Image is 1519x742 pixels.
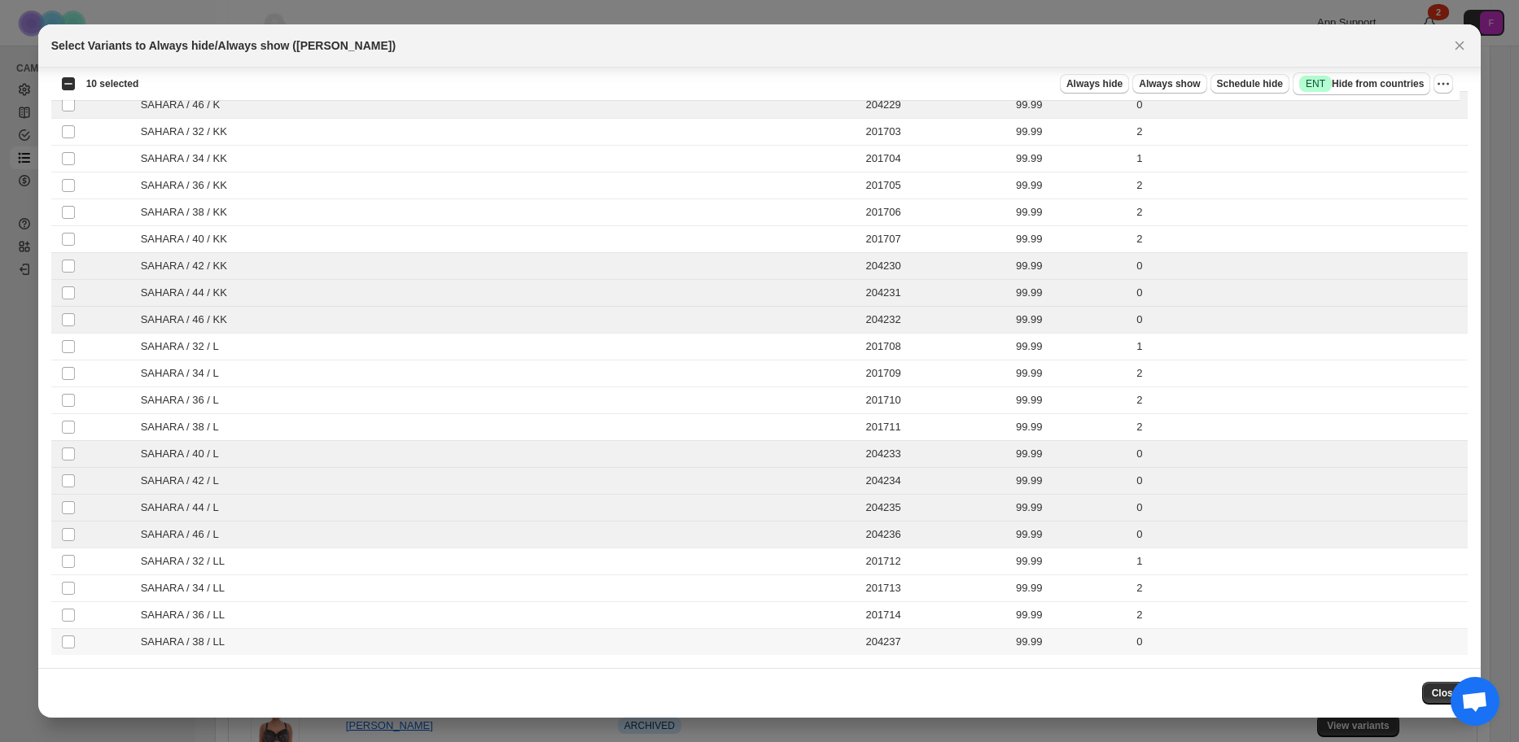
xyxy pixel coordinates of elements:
[1210,74,1289,94] button: Schedule hide
[1132,199,1468,226] td: 2
[1132,575,1468,602] td: 2
[1066,77,1123,90] span: Always hide
[1132,414,1468,441] td: 2
[1011,360,1132,387] td: 99.99
[1293,72,1430,95] button: SuccessENTHide from countries
[1139,77,1200,90] span: Always show
[51,37,396,54] h2: Select Variants to Always hide/Always show ([PERSON_NAME])
[141,607,234,623] span: SAHARA / 36 / LL
[1132,360,1468,387] td: 2
[141,338,227,355] span: SAHARA / 32 / L
[860,387,1010,414] td: 201710
[860,226,1010,253] td: 201707
[1011,119,1132,146] td: 99.99
[141,580,234,596] span: SAHARA / 34 / LL
[1422,682,1469,705] button: Close
[1132,334,1468,360] td: 1
[1011,495,1132,522] td: 99.99
[141,151,236,167] span: SAHARA / 34 / KK
[141,553,234,570] span: SAHARA / 32 / LL
[1011,575,1132,602] td: 99.99
[1011,280,1132,307] td: 99.99
[141,97,229,113] span: SAHARA / 46 / K
[86,77,139,90] span: 10 selected
[1132,119,1468,146] td: 2
[1132,146,1468,172] td: 1
[1011,199,1132,226] td: 99.99
[141,473,227,489] span: SAHARA / 42 / L
[141,177,236,194] span: SAHARA / 36 / KK
[1132,468,1468,495] td: 0
[141,124,236,140] span: SAHARA / 32 / KK
[1132,226,1468,253] td: 2
[141,526,227,543] span: SAHARA / 46 / L
[1132,441,1468,468] td: 0
[860,575,1010,602] td: 201713
[1132,74,1206,94] button: Always show
[1011,334,1132,360] td: 99.99
[141,634,234,650] span: SAHARA / 38 / LL
[860,280,1010,307] td: 204231
[1132,548,1468,575] td: 1
[1011,441,1132,468] td: 99.99
[1011,602,1132,629] td: 99.99
[860,253,1010,280] td: 204230
[141,446,227,462] span: SAHARA / 40 / L
[860,119,1010,146] td: 201703
[1011,548,1132,575] td: 99.99
[860,468,1010,495] td: 204234
[860,441,1010,468] td: 204233
[860,414,1010,441] td: 201711
[141,258,236,274] span: SAHARA / 42 / KK
[1434,74,1453,94] button: More actions
[1306,77,1325,90] span: ENT
[1451,677,1499,726] div: Open chat
[1299,76,1424,92] span: Hide from countries
[860,334,1010,360] td: 201708
[1011,387,1132,414] td: 99.99
[1132,253,1468,280] td: 0
[141,204,236,220] span: SAHARA / 38 / KK
[141,392,227,408] span: SAHARA / 36 / L
[860,548,1010,575] td: 201712
[1132,387,1468,414] td: 2
[860,522,1010,548] td: 204236
[1132,602,1468,629] td: 2
[1011,468,1132,495] td: 99.99
[141,285,236,301] span: SAHARA / 44 / KK
[141,231,236,247] span: SAHARA / 40 / KK
[1132,92,1468,119] td: 0
[1011,172,1132,199] td: 99.99
[860,495,1010,522] td: 204235
[860,92,1010,119] td: 204229
[1011,307,1132,334] td: 99.99
[1011,146,1132,172] td: 99.99
[1132,172,1468,199] td: 2
[1011,226,1132,253] td: 99.99
[1132,280,1468,307] td: 0
[860,199,1010,226] td: 201706
[1217,77,1283,90] span: Schedule hide
[1448,34,1471,57] button: Close
[860,629,1010,656] td: 204237
[1432,687,1459,700] span: Close
[860,360,1010,387] td: 201709
[860,146,1010,172] td: 201704
[1132,522,1468,548] td: 0
[1011,253,1132,280] td: 99.99
[860,172,1010,199] td: 201705
[141,312,236,328] span: SAHARA / 46 / KK
[141,500,227,516] span: SAHARA / 44 / L
[860,602,1010,629] td: 201714
[1011,522,1132,548] td: 99.99
[1011,414,1132,441] td: 99.99
[141,419,227,435] span: SAHARA / 38 / L
[1132,307,1468,334] td: 0
[1011,92,1132,119] td: 99.99
[1011,629,1132,656] td: 99.99
[1060,74,1129,94] button: Always hide
[141,365,227,382] span: SAHARA / 34 / L
[1132,495,1468,522] td: 0
[860,307,1010,334] td: 204232
[1132,629,1468,656] td: 0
